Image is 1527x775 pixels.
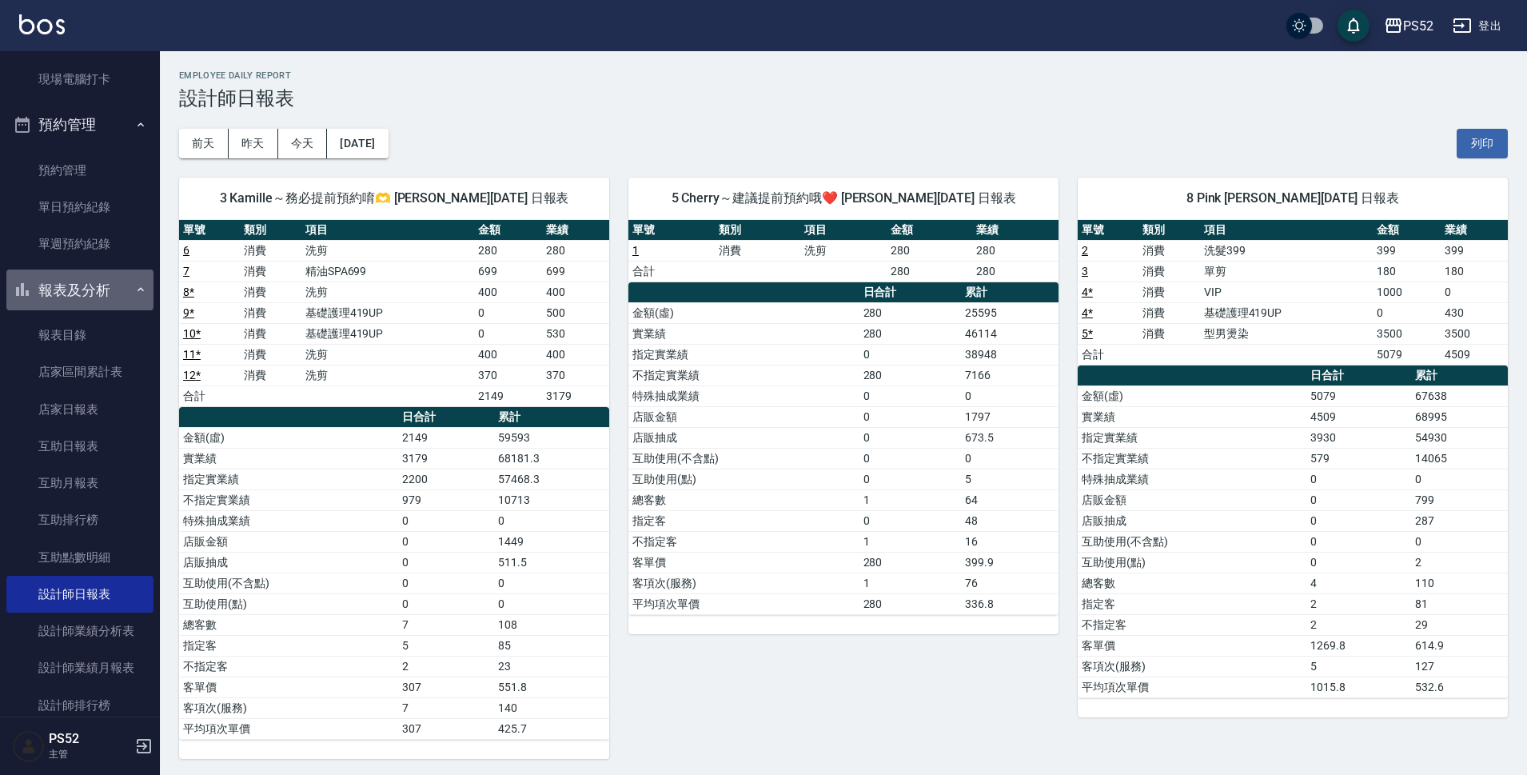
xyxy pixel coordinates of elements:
[1078,427,1306,448] td: 指定實業績
[398,573,495,593] td: 0
[887,220,973,241] th: 金額
[494,697,609,718] td: 140
[183,244,189,257] a: 6
[398,677,495,697] td: 307
[961,531,1059,552] td: 16
[1078,531,1306,552] td: 互助使用(不含點)
[961,469,1059,489] td: 5
[1078,386,1306,406] td: 金額(虛)
[1377,10,1440,42] button: PS52
[1441,220,1508,241] th: 業績
[474,220,541,241] th: 金額
[494,552,609,573] td: 511.5
[179,489,398,510] td: 不指定實業績
[628,469,859,489] td: 互助使用(點)
[301,302,475,323] td: 基礎護理419UP
[183,265,189,278] a: 7
[1373,261,1440,282] td: 180
[859,510,961,531] td: 0
[1403,16,1433,36] div: PS52
[494,489,609,510] td: 10713
[1200,220,1374,241] th: 項目
[1373,323,1440,344] td: 3500
[859,344,961,365] td: 0
[398,552,495,573] td: 0
[179,573,398,593] td: 互助使用(不含點)
[6,354,153,390] a: 店家區間累計表
[49,747,130,761] p: 主管
[240,323,301,344] td: 消費
[1306,677,1411,697] td: 1015.8
[179,697,398,718] td: 客項次(服務)
[398,510,495,531] td: 0
[301,323,475,344] td: 基礎護理419UP
[398,407,495,428] th: 日合計
[179,531,398,552] td: 店販金額
[628,261,715,282] td: 合計
[628,552,859,573] td: 客單價
[1441,282,1508,302] td: 0
[301,365,475,386] td: 洗剪
[1411,510,1508,531] td: 287
[6,104,153,146] button: 預約管理
[859,573,961,593] td: 1
[715,220,801,241] th: 類別
[1441,240,1508,261] td: 399
[1200,282,1374,302] td: VIP
[474,240,541,261] td: 280
[474,386,541,406] td: 2149
[887,261,973,282] td: 280
[1411,552,1508,573] td: 2
[6,270,153,311] button: 報表及分析
[859,406,961,427] td: 0
[1306,427,1411,448] td: 3930
[800,240,887,261] td: 洗剪
[474,344,541,365] td: 400
[961,573,1059,593] td: 76
[542,261,609,282] td: 699
[1306,489,1411,510] td: 0
[179,635,398,656] td: 指定客
[1138,302,1199,323] td: 消費
[972,220,1059,241] th: 業績
[859,448,961,469] td: 0
[240,282,301,302] td: 消費
[6,428,153,465] a: 互助日報表
[1097,190,1489,206] span: 8 Pink [PERSON_NAME][DATE] 日報表
[179,718,398,739] td: 平均項次單價
[542,344,609,365] td: 400
[961,448,1059,469] td: 0
[474,261,541,282] td: 699
[1200,240,1374,261] td: 洗髮399
[494,614,609,635] td: 108
[1138,220,1199,241] th: 類別
[628,365,859,386] td: 不指定實業績
[628,427,859,448] td: 店販抽成
[1078,220,1508,366] table: a dense table
[859,489,961,510] td: 1
[494,407,609,428] th: 累計
[1078,573,1306,593] td: 總客數
[1446,11,1508,41] button: 登出
[859,365,961,386] td: 280
[961,344,1059,365] td: 38948
[1411,366,1508,386] th: 累計
[1138,240,1199,261] td: 消費
[398,718,495,739] td: 307
[398,469,495,489] td: 2200
[1306,510,1411,531] td: 0
[859,593,961,614] td: 280
[179,448,398,469] td: 實業績
[6,317,153,354] a: 報表目錄
[628,302,859,323] td: 金額(虛)
[6,576,153,613] a: 設計師日報表
[301,344,475,365] td: 洗剪
[961,365,1059,386] td: 7166
[1078,220,1138,241] th: 單號
[972,240,1059,261] td: 280
[961,427,1059,448] td: 673.5
[1078,656,1306,677] td: 客項次(服務)
[961,386,1059,406] td: 0
[494,469,609,489] td: 57468.3
[494,593,609,614] td: 0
